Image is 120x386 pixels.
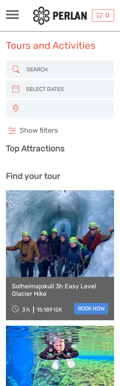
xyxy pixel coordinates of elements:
span: Show filters [20,126,58,135]
h4: Show filters [6,126,114,135]
a: book now [74,303,108,314]
div: 15.189 ISK [37,306,62,313]
h1: Tours and Activities [6,40,96,51]
input: SELECT DATES [23,83,110,96]
span: 3 h [22,306,30,313]
a: Solheimajokull 3h Easy Level Glacier Hike [12,283,108,298]
b: Top Attractions [6,143,65,153]
b: Find your tour [6,171,60,181]
input: SEARCH [23,63,110,76]
img: 288-6a22670a-0f57-43d8-a107-52fbc9b92f2c_logo_small.jpg [33,6,87,24]
span: 0 [104,11,111,19]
